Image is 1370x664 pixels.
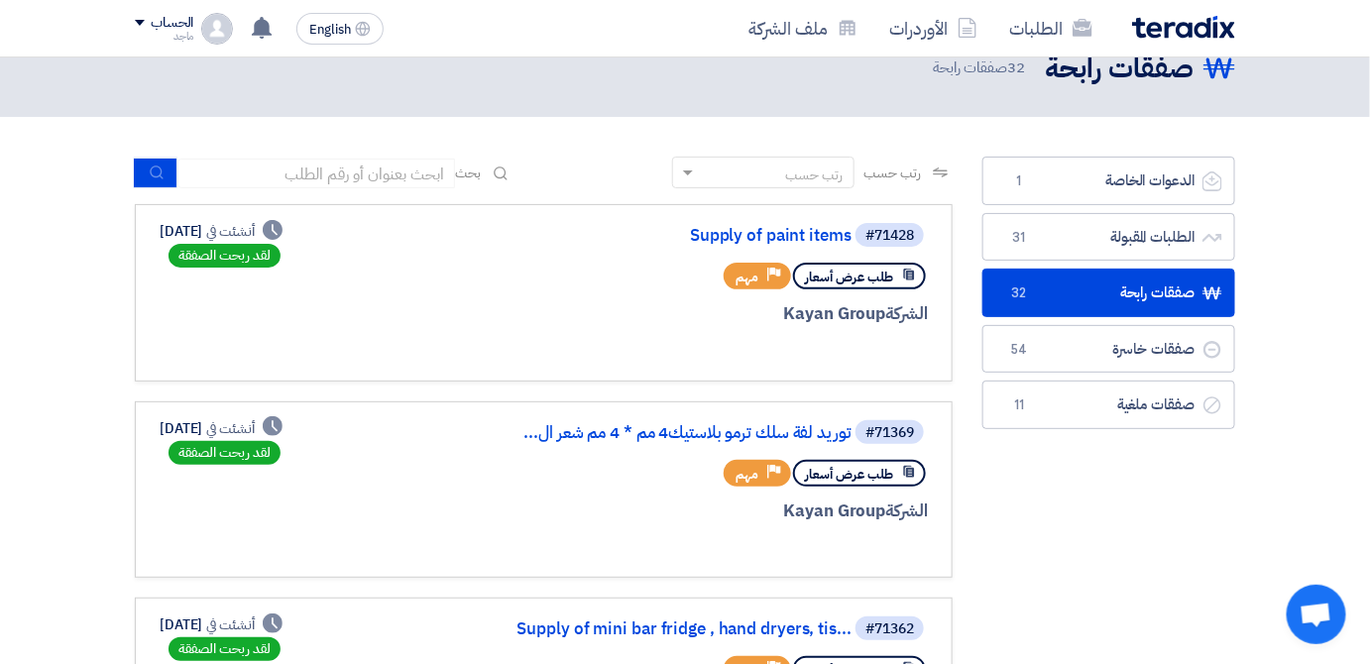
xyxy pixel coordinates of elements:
[1045,50,1194,88] h2: صفقات رابحة
[786,165,844,185] div: رتب حسب
[1007,171,1031,191] span: 1
[1007,395,1031,415] span: 11
[865,229,914,243] div: #71428
[169,244,281,268] div: لقد ربحت الصفقة
[296,13,384,45] button: English
[1007,228,1031,248] span: 31
[455,163,481,183] span: بحث
[885,498,928,523] span: الشركة
[865,622,914,636] div: #71362
[160,614,283,635] div: [DATE]
[982,157,1235,205] a: الدعوات الخاصة1
[982,325,1235,374] a: صفقات خاسرة54
[993,5,1108,52] a: الطلبات
[151,15,193,32] div: الحساب
[455,620,852,638] a: Supply of mini bar fridge , hand dryers, tis...
[1132,16,1235,39] img: Teradix logo
[1007,283,1031,303] span: 32
[1007,340,1031,360] span: 54
[982,269,1235,317] a: صفقات رابحة32
[873,5,993,52] a: الأوردرات
[206,418,254,439] span: أنشئت في
[169,441,281,465] div: لقد ربحت الصفقة
[455,424,852,442] a: توريد لفة سلك ترمو بلاستيك4 مم * 4 مم شعر ال...
[885,301,928,326] span: الشركة
[160,418,283,439] div: [DATE]
[309,23,351,37] span: English
[206,221,254,242] span: أنشئت في
[160,221,283,242] div: [DATE]
[865,426,914,440] div: #71369
[805,465,893,484] span: طلب عرض أسعار
[736,465,758,484] span: مهم
[135,31,193,42] div: ماجد
[1287,585,1346,644] div: Open chat
[201,13,233,45] img: profile_test.png
[177,159,455,188] input: ابحث بعنوان أو رقم الطلب
[206,614,254,635] span: أنشئت في
[455,227,852,245] a: Supply of paint items
[169,637,281,661] div: لقد ربحت الصفقة
[451,301,928,327] div: Kayan Group
[736,268,758,286] span: مهم
[805,268,893,286] span: طلب عرض أسعار
[864,163,921,183] span: رتب حسب
[933,56,1029,79] span: صفقات رابحة
[982,213,1235,262] a: الطلبات المقبولة31
[982,381,1235,429] a: صفقات ملغية11
[1007,56,1025,78] span: 32
[733,5,873,52] a: ملف الشركة
[451,498,928,524] div: Kayan Group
